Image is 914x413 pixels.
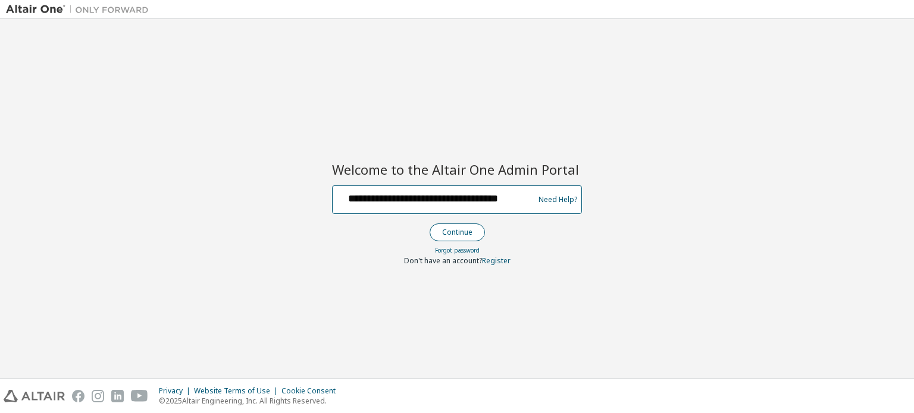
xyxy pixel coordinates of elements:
[281,386,343,396] div: Cookie Consent
[4,390,65,402] img: altair_logo.svg
[482,256,511,266] a: Register
[539,199,577,200] a: Need Help?
[111,390,124,402] img: linkedin.svg
[435,246,480,254] a: Forgot password
[6,4,155,15] img: Altair One
[159,396,343,406] p: © 2025 Altair Engineering, Inc. All Rights Reserved.
[92,390,104,402] img: instagram.svg
[72,390,84,402] img: facebook.svg
[131,390,148,402] img: youtube.svg
[404,256,482,266] span: Don't have an account?
[332,161,582,178] h2: Welcome to the Altair One Admin Portal
[430,223,485,241] button: Continue
[159,386,194,396] div: Privacy
[194,386,281,396] div: Website Terms of Use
